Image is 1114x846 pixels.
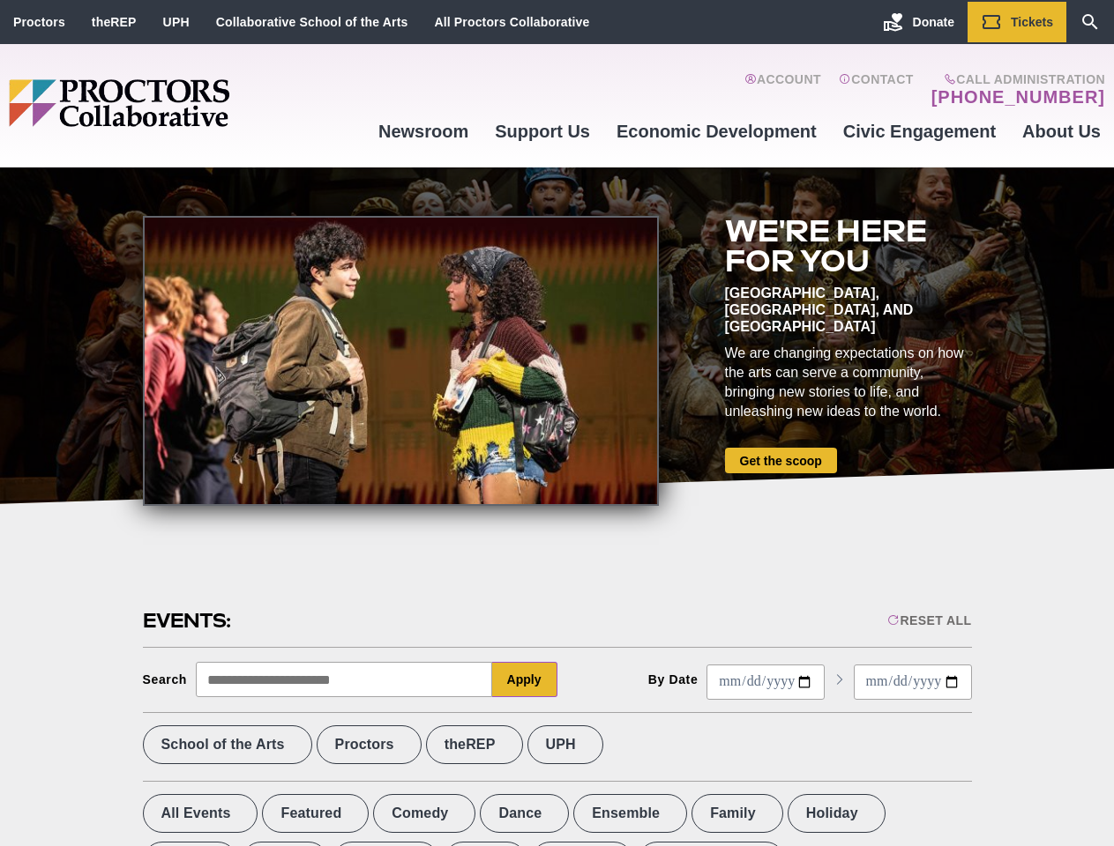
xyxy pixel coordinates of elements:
h2: We're here for you [725,216,972,276]
div: By Date [648,672,699,686]
label: UPH [527,725,603,764]
a: UPH [163,15,190,29]
a: Economic Development [603,108,830,155]
img: Proctors logo [9,79,365,127]
a: Civic Engagement [830,108,1009,155]
button: Apply [492,662,557,697]
a: Contact [839,72,914,108]
a: Proctors [13,15,65,29]
a: Tickets [968,2,1066,42]
a: [PHONE_NUMBER] [931,86,1105,108]
label: Dance [480,794,569,833]
label: Featured [262,794,369,833]
label: Ensemble [573,794,687,833]
label: Family [692,794,783,833]
a: Collaborative School of the Arts [216,15,408,29]
span: Tickets [1011,15,1053,29]
a: Newsroom [365,108,482,155]
label: All Events [143,794,258,833]
div: [GEOGRAPHIC_DATA], [GEOGRAPHIC_DATA], and [GEOGRAPHIC_DATA] [725,285,972,335]
span: Call Administration [926,72,1105,86]
div: Search [143,672,188,686]
a: Support Us [482,108,603,155]
a: About Us [1009,108,1114,155]
label: Comedy [373,794,475,833]
div: We are changing expectations on how the arts can serve a community, bringing new stories to life,... [725,344,972,421]
a: Donate [870,2,968,42]
label: Proctors [317,725,422,764]
span: Donate [913,15,954,29]
a: theREP [92,15,137,29]
a: Get the scoop [725,448,837,473]
a: Search [1066,2,1114,42]
h2: Events: [143,607,234,634]
label: School of the Arts [143,725,312,764]
div: Reset All [887,613,971,627]
label: theREP [426,725,523,764]
a: All Proctors Collaborative [434,15,589,29]
a: Account [744,72,821,108]
label: Holiday [788,794,886,833]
